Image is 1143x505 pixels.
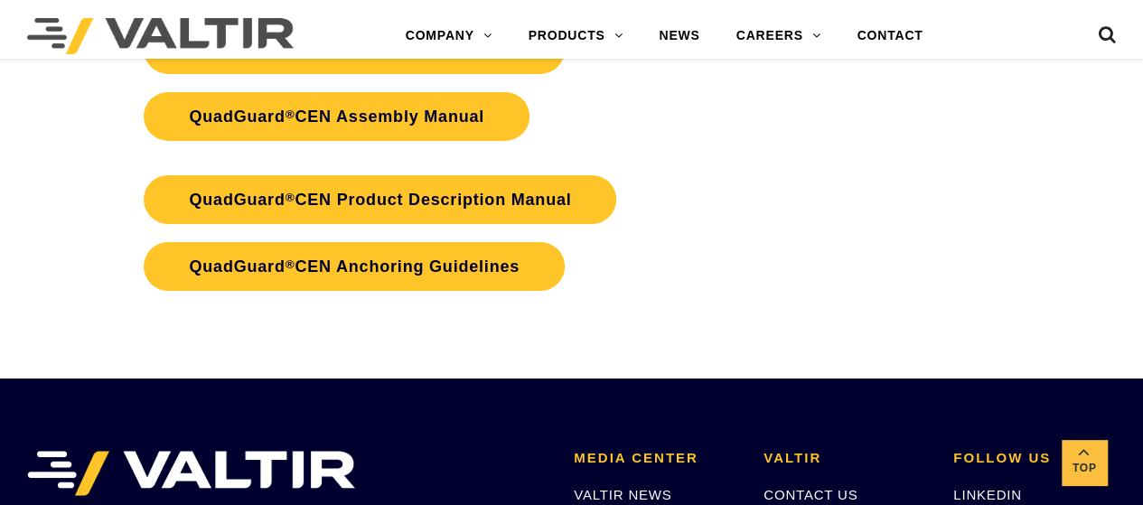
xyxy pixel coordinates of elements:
h2: FOLLOW US [953,451,1116,466]
img: VALTIR [27,451,355,496]
a: CONTACT [839,18,941,54]
a: QuadGuard®CEN Product Description Manual [144,175,616,224]
a: PRODUCTS [511,18,642,54]
a: VALTIR NEWS [574,487,671,502]
a: NEWS [641,18,717,54]
sup: ® [286,191,295,204]
a: QuadGuard®CEN Assembly Manual [144,92,529,141]
a: COMPANY [388,18,511,54]
a: QuadGuard®CEN Anchoring Guidelines [144,242,565,291]
a: CONTACT US [764,487,857,502]
sup: ® [286,257,295,271]
strong: Qu [189,108,213,126]
strong: adGuard CEN Assembly Manual [213,108,484,126]
h2: MEDIA CENTER [574,451,736,466]
h2: VALTIR [764,451,926,466]
a: LINKEDIN [953,487,1022,502]
span: Top [1062,458,1107,479]
sup: ® [286,108,295,121]
a: Top [1062,440,1107,485]
img: Valtir [27,18,294,54]
a: CAREERS [718,18,839,54]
